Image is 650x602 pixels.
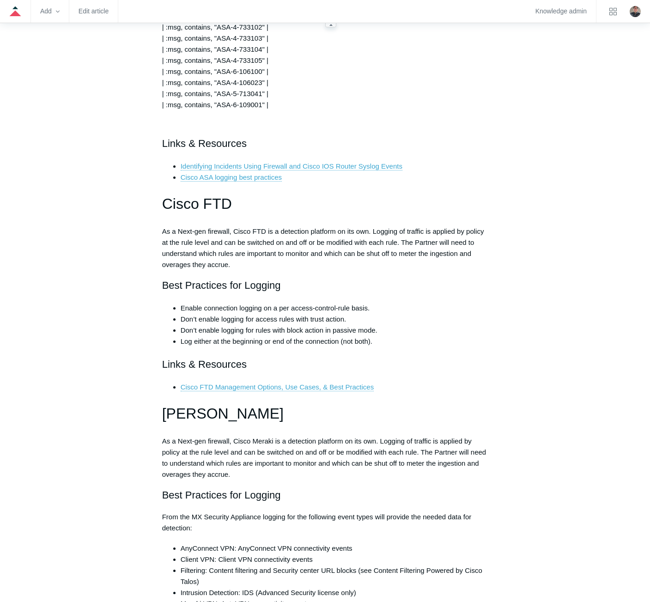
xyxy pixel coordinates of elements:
a: Cisco FTD Management Options, Use Cases, & Best Practices [181,383,374,391]
li: Don’t enable logging for rules with block action in passive mode. [181,325,488,336]
a: Cisco ASA logging best practices [181,173,282,182]
a: Knowledge admin [535,9,587,14]
h2: Best Practices for Logging [162,277,488,293]
p: As a Next-gen firewall, Cisco FTD is a detection platform on its own. Logging of traffic is appli... [162,226,488,270]
li: Don’t enable logging for access rules with trust action. [181,314,488,325]
h1: Cisco FTD [162,192,488,216]
a: Identifying Incidents Using Firewall and Cisco IOS Router Syslog Events [181,162,402,170]
zd-hc-resizer: Guide navigation [325,23,336,27]
li: Client VPN: Client VPN connectivity events [181,554,488,565]
li: Intrusion Detection: IDS (Advanced Security license only) [181,587,488,598]
li: Enable connection logging on a per access-control-rule basis. [181,303,488,314]
zd-hc-trigger: Click your profile icon to open the profile menu [630,6,641,17]
h2: Best Practices for Logging [162,487,488,503]
h1: [PERSON_NAME] [162,402,488,426]
li: Filtering: Content filtering and Security center URL blocks (see Content Filtering Powered by Cis... [181,565,488,587]
p: From the MX Security Appliance logging for the following event types will provide the needed data... [162,511,488,534]
li: AnyConnect VPN: AnyConnect VPN connectivity events [181,543,488,554]
p: As a Next-gen firewall, Cisco Meraki is a detection platform on its own. Logging of traffic is ap... [162,436,488,480]
a: Edit article [79,9,109,14]
h2: Links & Resources [162,356,488,372]
zd-hc-trigger: Add [40,9,60,14]
li: Log either at the beginning or end of the connection (not both). [181,336,488,347]
h2: Links & Resources [162,135,488,152]
img: user avatar [630,6,641,17]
